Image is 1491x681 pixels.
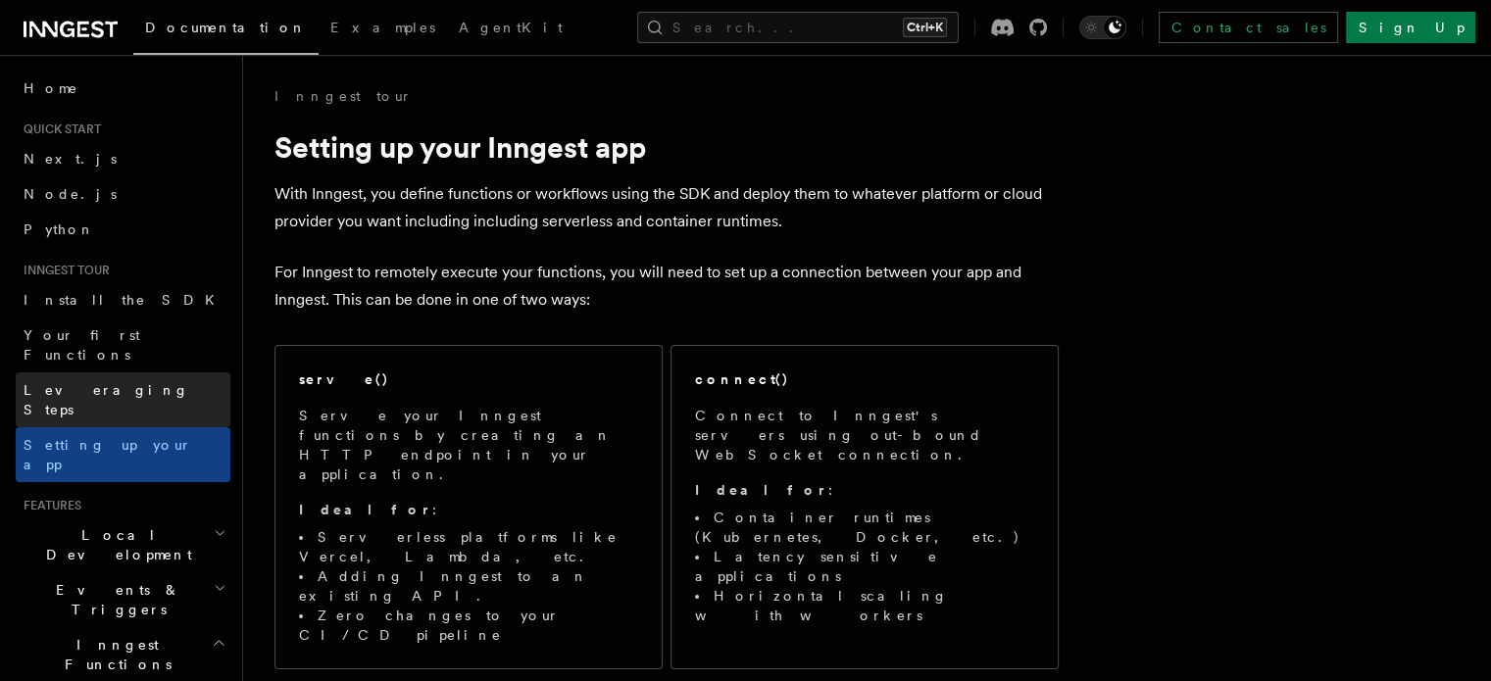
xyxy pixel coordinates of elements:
[24,292,226,308] span: Install the SDK
[24,151,117,167] span: Next.js
[16,141,230,176] a: Next.js
[695,586,1034,625] li: Horizontal scaling with workers
[299,500,638,519] p: :
[319,6,447,53] a: Examples
[24,78,78,98] span: Home
[695,369,789,389] h2: connect()
[145,20,307,35] span: Documentation
[671,345,1059,669] a: connect()Connect to Inngest's servers using out-bound WebSocket connection.Ideal for:Container ru...
[16,525,214,564] span: Local Development
[274,129,1059,165] h1: Setting up your Inngest app
[330,20,435,35] span: Examples
[16,498,81,513] span: Features
[24,327,140,363] span: Your first Functions
[24,221,95,237] span: Python
[274,259,1059,314] p: For Inngest to remotely execute your functions, you will need to set up a connection between your...
[274,86,412,106] a: Inngest tour
[16,635,212,674] span: Inngest Functions
[16,282,230,317] a: Install the SDK
[299,406,638,484] p: Serve your Inngest functions by creating an HTTP endpoint in your application.
[695,406,1034,464] p: Connect to Inngest's servers using out-bound WebSocket connection.
[299,369,389,389] h2: serve()
[695,480,1034,500] p: :
[16,71,230,106] a: Home
[16,372,230,427] a: Leveraging Steps
[24,186,117,202] span: Node.js
[133,6,319,55] a: Documentation
[299,502,432,517] strong: Ideal for
[459,20,563,35] span: AgentKit
[695,482,828,498] strong: Ideal for
[274,180,1059,235] p: With Inngest, you define functions or workflows using the SDK and deploy them to whatever platfor...
[16,572,230,627] button: Events & Triggers
[16,122,101,137] span: Quick start
[16,517,230,572] button: Local Development
[447,6,574,53] a: AgentKit
[1346,12,1475,43] a: Sign Up
[24,437,192,472] span: Setting up your app
[16,580,214,619] span: Events & Triggers
[299,606,638,645] li: Zero changes to your CI/CD pipeline
[299,566,638,606] li: Adding Inngest to an existing API.
[16,427,230,482] a: Setting up your app
[16,263,110,278] span: Inngest tour
[695,508,1034,547] li: Container runtimes (Kubernetes, Docker, etc.)
[24,382,189,417] span: Leveraging Steps
[1079,16,1126,39] button: Toggle dark mode
[695,547,1034,586] li: Latency sensitive applications
[16,212,230,247] a: Python
[16,317,230,372] a: Your first Functions
[637,12,959,43] button: Search...Ctrl+K
[274,345,663,669] a: serve()Serve your Inngest functions by creating an HTTP endpoint in your application.Ideal for:Se...
[1159,12,1338,43] a: Contact sales
[903,18,947,37] kbd: Ctrl+K
[299,527,638,566] li: Serverless platforms like Vercel, Lambda, etc.
[16,176,230,212] a: Node.js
